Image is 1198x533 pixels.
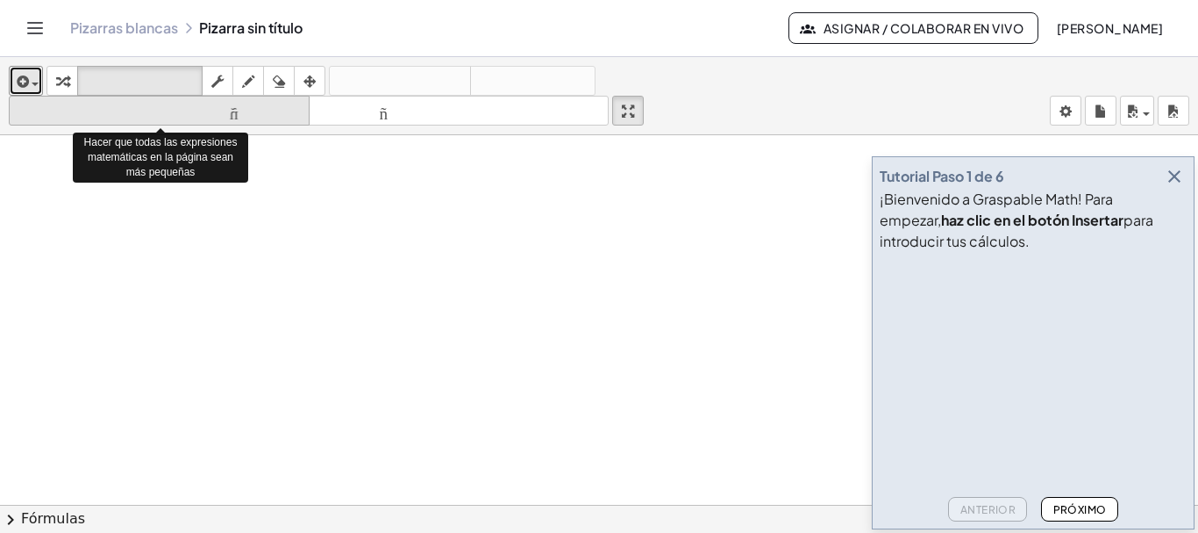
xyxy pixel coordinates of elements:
font: tamaño_del_formato [313,103,605,119]
font: Asignar / Colaborar en vivo [824,20,1023,36]
font: Próximo [1053,503,1107,516]
font: Pizarras blancas [70,18,178,37]
font: tamaño_del_formato [13,103,305,119]
button: tamaño_del_formato [9,96,310,126]
font: haz clic en el botón Insertar [941,211,1123,229]
font: deshacer [333,73,467,90]
font: [PERSON_NAME] [1057,20,1163,36]
button: deshacer [329,66,471,96]
button: tamaño_del_formato [309,96,610,126]
button: Asignar / Colaborar en vivo [788,12,1038,44]
font: Tutorial Paso 1 de 6 [880,167,1004,185]
font: Hacer que todas las expresiones matemáticas en la página sean más pequeñas [84,136,238,178]
a: Pizarras blancas [70,19,178,37]
font: teclado [82,73,198,90]
font: Fórmulas [21,510,85,527]
button: Cambiar navegación [21,14,49,42]
button: Próximo [1041,497,1117,522]
button: teclado [77,66,203,96]
font: rehacer [474,73,591,90]
font: ¡Bienvenido a Graspable Math! Para empezar, [880,190,1113,229]
button: [PERSON_NAME] [1042,12,1177,44]
button: rehacer [470,66,595,96]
